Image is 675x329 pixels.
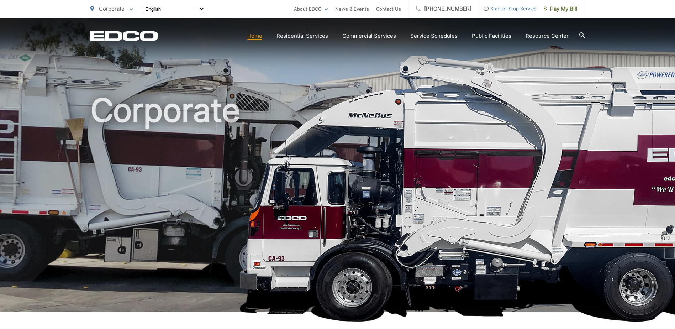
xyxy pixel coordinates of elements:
[472,32,511,40] a: Public Facilities
[90,93,585,318] h1: Corporate
[276,32,328,40] a: Residential Services
[376,5,401,13] a: Contact Us
[294,5,328,13] a: About EDCO
[90,31,158,41] a: EDCD logo. Return to the homepage.
[410,32,458,40] a: Service Schedules
[144,6,205,12] select: Select a language
[247,32,262,40] a: Home
[544,5,578,13] span: Pay My Bill
[342,32,396,40] a: Commercial Services
[526,32,569,40] a: Resource Center
[99,5,125,12] span: Corporate
[335,5,369,13] a: News & Events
